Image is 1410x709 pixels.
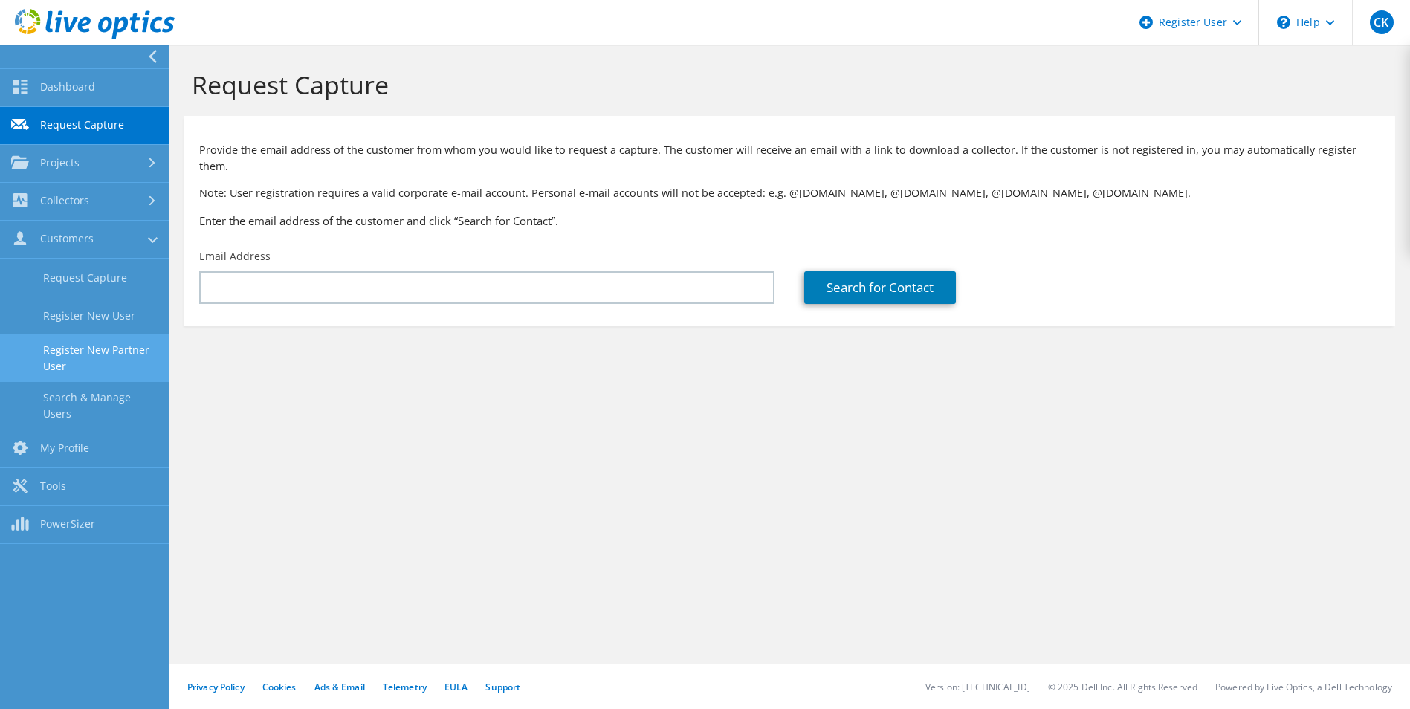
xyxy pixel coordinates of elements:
a: Privacy Policy [187,681,245,693]
li: Powered by Live Optics, a Dell Technology [1215,681,1392,693]
a: Support [485,681,520,693]
svg: \n [1277,16,1290,29]
li: Version: [TECHNICAL_ID] [925,681,1030,693]
h1: Request Capture [192,69,1380,100]
a: EULA [444,681,468,693]
a: Cookies [262,681,297,693]
p: Provide the email address of the customer from whom you would like to request a capture. The cust... [199,142,1380,175]
a: Ads & Email [314,681,365,693]
li: © 2025 Dell Inc. All Rights Reserved [1048,681,1197,693]
span: CK [1370,10,1394,34]
a: Telemetry [383,681,427,693]
a: Search for Contact [804,271,956,304]
h3: Enter the email address of the customer and click “Search for Contact”. [199,213,1380,229]
label: Email Address [199,249,271,264]
p: Note: User registration requires a valid corporate e-mail account. Personal e-mail accounts will ... [199,185,1380,201]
